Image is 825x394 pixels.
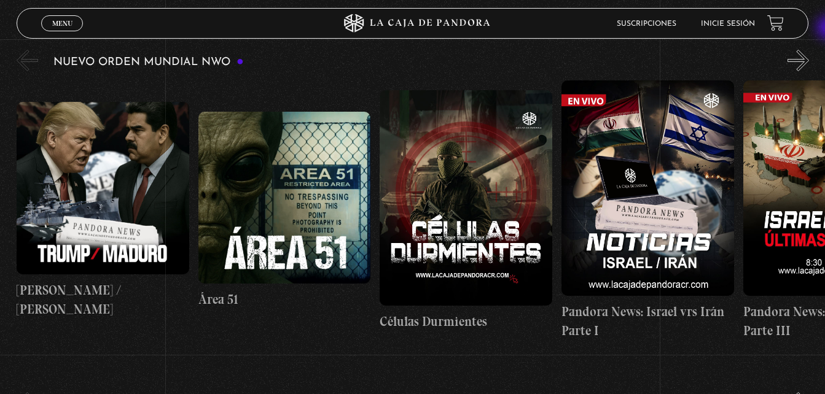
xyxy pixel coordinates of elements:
a: Inicie sesión [701,20,755,28]
h4: Pandora News: Israel vrs Irán Parte I [561,302,734,341]
h3: Nuevo Orden Mundial NWO [53,56,244,68]
a: [PERSON_NAME] / [PERSON_NAME] [17,80,189,341]
a: Área 51 [198,80,371,341]
button: Next [788,50,809,71]
a: Células Durmientes [380,80,552,341]
a: Suscripciones [617,20,676,28]
span: Menu [52,20,72,27]
a: View your shopping cart [767,15,784,31]
h4: Área 51 [198,290,371,309]
span: Cerrar [48,30,77,39]
h4: [PERSON_NAME] / [PERSON_NAME] [17,280,189,319]
h4: Células Durmientes [380,312,552,331]
button: Previous [17,50,38,71]
a: Pandora News: Israel vrs Irán Parte I [561,80,734,341]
